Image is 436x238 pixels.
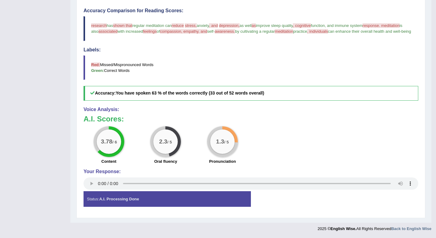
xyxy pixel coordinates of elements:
[112,140,117,144] small: / 6
[160,29,207,34] span: compassion, empathy, and
[101,138,112,145] big: 3.78
[293,23,311,28] span: , cognitive
[101,158,116,164] label: Content
[159,138,168,145] big: 2.3
[275,29,293,34] span: meditation
[84,55,418,80] blockquote: Missed/Mispronounced Words Correct Words
[293,29,307,34] span: practice
[84,47,418,53] h4: Labels:
[91,23,107,28] span: research
[219,23,240,28] span: depression,
[84,8,418,13] h4: Accuracy Comparison for Reading Scores:
[209,23,218,28] span: , and
[99,29,117,34] span: associated
[91,68,104,73] b: Green:
[132,23,172,28] span: regular meditation can
[185,23,196,28] span: stress,
[84,115,124,123] b: A.I. Scores:
[209,158,236,164] label: Pronunciation
[107,23,113,28] span: has
[84,169,418,174] h4: Your Response:
[256,23,293,28] span: improve sleep quality
[116,91,264,95] b: You have spoken 63 % of the words correctly (33 out of 52 words overall)
[240,23,252,28] span: as well
[311,23,325,28] span: function
[224,140,229,144] small: / 5
[117,29,143,34] span: with increased
[172,23,184,28] span: reduce
[216,138,224,145] big: 1.3
[84,86,418,100] h5: Accuracy:
[325,23,326,28] span: ,
[307,29,328,34] span: , individuals
[363,23,400,28] span: response. meditation
[143,29,157,34] span: feelings
[328,29,411,34] span: can enhance their overall health and well-being
[215,29,235,34] span: awareness.
[84,107,418,112] h4: Voice Analysis:
[252,23,256,28] span: as
[157,29,160,34] span: of
[235,29,275,34] span: by cultivating a regular
[207,29,215,34] span: self-
[167,140,172,144] small: / 5
[84,191,251,207] div: Status:
[327,23,363,28] span: and immune system
[330,226,356,231] strong: English Wise.
[91,62,100,67] b: Red:
[154,158,177,164] label: Oral fluency
[318,223,431,232] div: 2025 © All Rights Reserved
[99,197,139,201] strong: A.I. Processing Done
[391,226,431,231] a: Back to English Wise
[197,23,209,28] span: anxiety
[113,23,132,28] span: shown that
